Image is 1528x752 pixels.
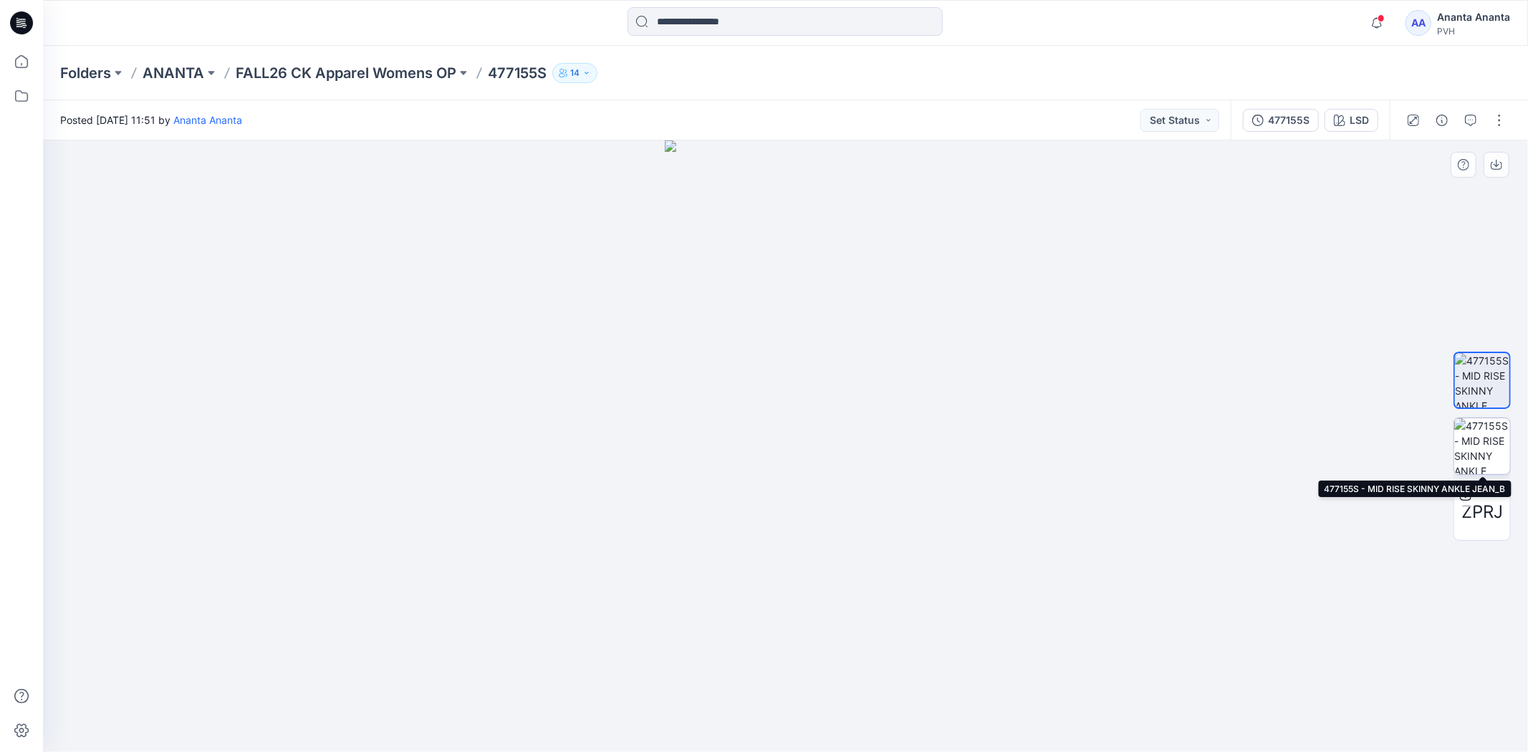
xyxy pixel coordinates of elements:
a: FALL26 CK Apparel Womens OP [236,63,456,83]
span: Posted [DATE] 11:51 by [60,112,242,127]
a: Folders [60,63,111,83]
a: ANANTA [143,63,204,83]
img: 477155S - MID RISE SKINNY ANKLE JEAN_B [1454,418,1510,474]
div: 477155S [1268,112,1310,128]
button: Details [1431,109,1453,132]
div: LSD [1350,112,1369,128]
button: LSD [1325,109,1378,132]
a: Ananta Ananta [173,114,242,126]
img: eyJhbGciOiJIUzI1NiIsImtpZCI6IjAiLCJzbHQiOiJzZXMiLCJ0eXAiOiJKV1QifQ.eyJkYXRhIjp7InR5cGUiOiJzdG9yYW... [665,140,906,752]
p: 477155S [488,63,547,83]
div: AA [1406,10,1431,36]
button: 14 [552,63,597,83]
p: 14 [570,65,580,81]
div: Ananta Ananta [1437,9,1510,26]
img: 477155S - MID RISE SKINNY ANKLE JEAN_F [1455,353,1509,408]
span: ZPRJ [1461,499,1503,525]
button: 477155S [1243,109,1319,132]
div: PVH [1437,26,1510,37]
